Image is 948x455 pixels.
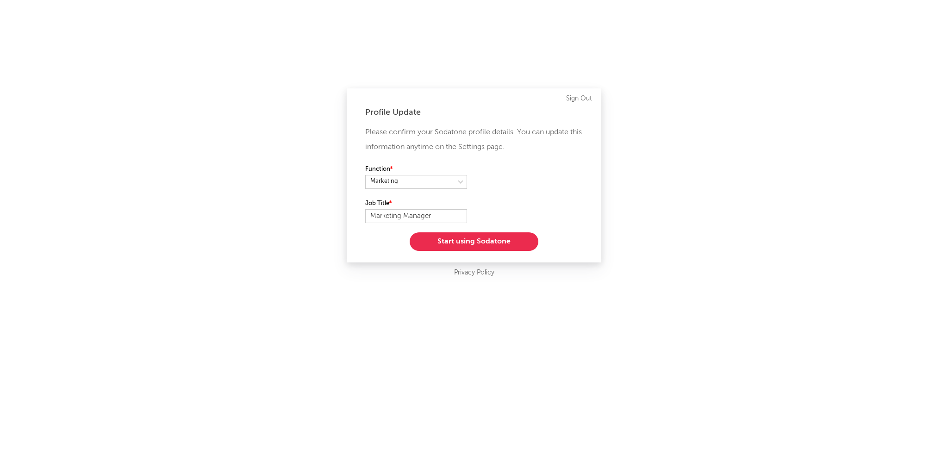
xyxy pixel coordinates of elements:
div: Profile Update [365,107,583,118]
button: Start using Sodatone [410,232,538,251]
a: Privacy Policy [454,267,494,279]
label: Function [365,164,467,175]
a: Sign Out [566,93,592,104]
label: Job Title [365,198,467,209]
p: Please confirm your Sodatone profile details. You can update this information anytime on the Sett... [365,125,583,155]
